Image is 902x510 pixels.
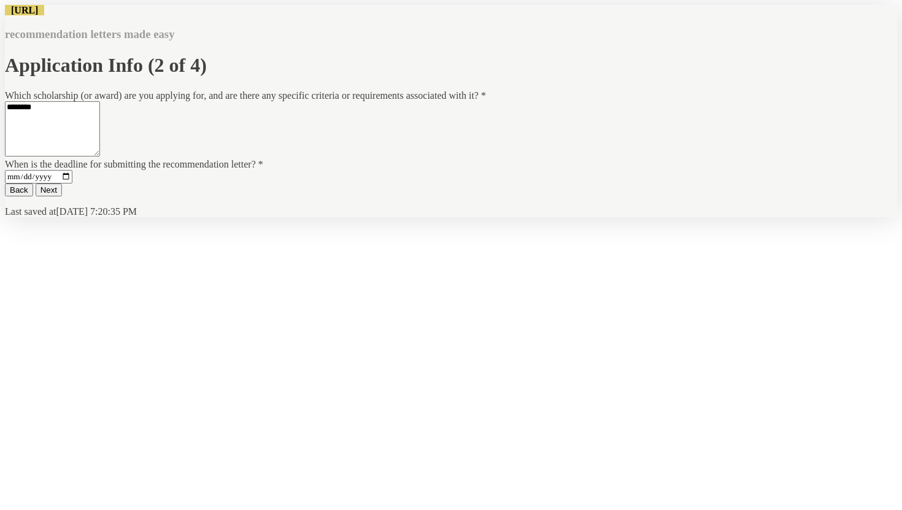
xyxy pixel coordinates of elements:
[5,159,263,169] label: When is the deadline for submitting the recommendation letter?
[5,90,486,101] label: Which scholarship (or award) are you applying for, and are there any specific criteria or require...
[5,28,897,41] h3: recommendation letters made easy
[36,184,62,196] button: Next
[5,54,897,77] h1: Application Info (2 of 4)
[5,184,33,196] button: Back
[5,5,44,15] span: [URL]
[5,206,897,217] p: Last saved at [DATE] 7:20:35 PM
